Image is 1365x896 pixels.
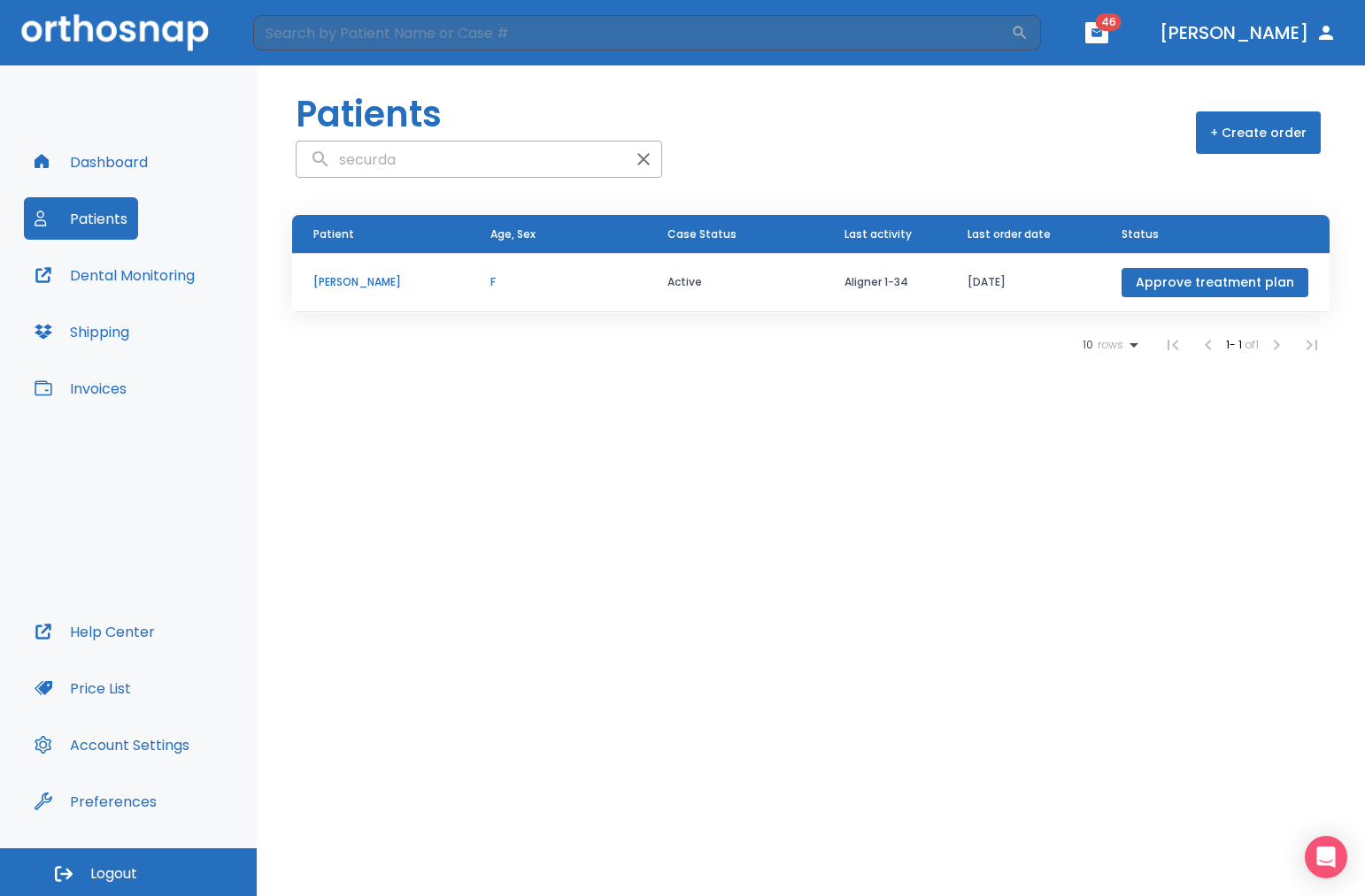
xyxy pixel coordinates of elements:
div: Open Intercom Messenger [1305,836,1347,878]
span: rows [1093,339,1123,351]
td: Active [646,253,823,312]
img: Orthosnap [21,14,209,50]
td: [DATE] [946,253,1100,312]
span: 46 [1096,13,1122,31]
button: Invoices [24,367,137,410]
div: Tooltip anchor [153,793,169,809]
button: + Create order [1196,111,1321,154]
h1: Patients [296,88,442,141]
button: Patients [24,197,138,240]
span: Last activity [844,226,912,242]
button: [PERSON_NAME] [1153,17,1344,49]
span: 10 [1083,339,1093,351]
span: Status [1122,226,1159,242]
button: Preferences [24,780,167,823]
button: Approve treatment plan [1122,268,1308,297]
button: Dental Monitoring [24,254,205,296]
span: of 1 [1245,337,1259,352]
button: Help Center [24,610,166,653]
button: Price List [24,667,142,709]
p: [PERSON_NAME] [313,274,448,290]
span: Patient [313,226,354,242]
span: Case Status [667,226,736,242]
input: search [297,142,626,177]
button: Shipping [24,310,140,353]
span: 1 - 1 [1226,337,1245,352]
span: Age, Sex [490,226,536,242]
button: Account Settings [24,724,200,766]
p: F [490,274,625,290]
span: Last order date [968,226,1051,242]
span: Logout [90,864,137,884]
input: Search by Patient Name or Case # [253,15,1011,50]
button: Dashboard [24,141,158,183]
td: Aligner 1-34 [823,253,946,312]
